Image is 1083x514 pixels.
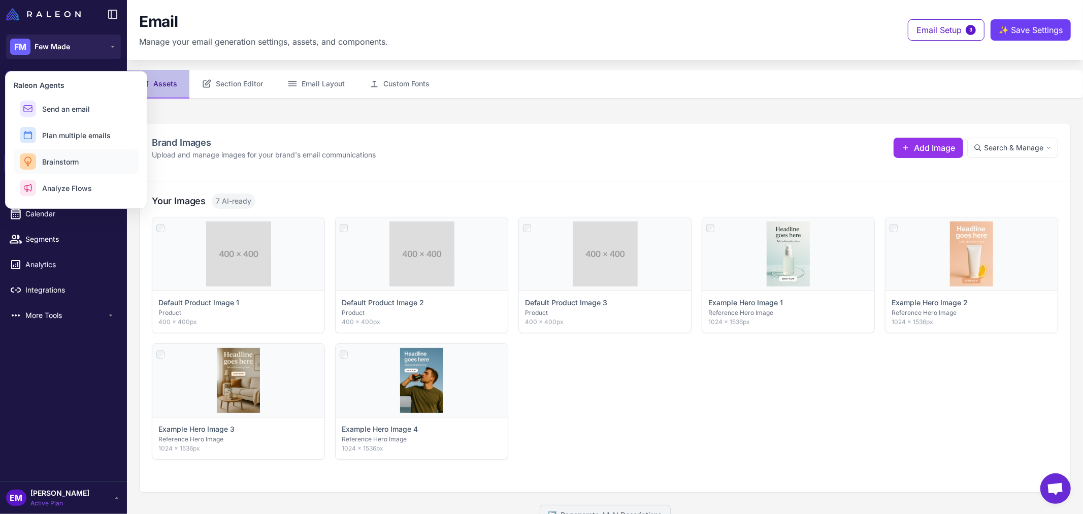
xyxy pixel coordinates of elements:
button: FMFew Made [6,35,121,59]
span: Active Plan [30,499,89,508]
p: 400 × 400px [342,317,502,327]
button: Section Editor [189,70,275,99]
p: Product [525,308,685,317]
div: FM [10,39,30,55]
p: Example Hero Image 1 [708,297,783,308]
span: 7 AI-ready [212,194,255,209]
a: Knowledge [4,127,123,148]
img: Raleon Logo [6,8,81,20]
div: EM [6,490,26,506]
span: Send an email [42,104,90,114]
span: 3 [966,25,976,35]
button: Brainstorm [14,149,139,174]
span: Email Setup [916,24,962,36]
p: 1024 × 1536px [158,444,318,453]
a: Calendar [4,203,123,224]
button: Plan multiple emails [14,123,139,147]
div: Chat abierto [1040,473,1071,504]
h3: Your Images [152,194,206,208]
span: More Tools [25,310,107,321]
button: Custom Fonts [357,70,442,99]
a: Segments [4,229,123,250]
button: Assets [127,70,189,99]
span: [PERSON_NAME] [30,488,89,499]
p: Example Hero Image 3 [158,424,235,435]
button: Send an email [14,97,139,121]
p: 1024 × 1536px [342,444,502,453]
span: Few Made [35,41,70,52]
p: 400 × 400px [158,317,318,327]
a: Campaigns [4,178,123,199]
p: Product [158,308,318,317]
h1: Email [139,12,178,31]
p: Reference Hero Image [342,435,502,444]
a: Email Design [4,152,123,174]
span: Plan multiple emails [42,130,111,141]
button: ✨Save Settings [991,19,1071,41]
button: Email Layout [275,70,357,99]
p: 1024 × 1536px [708,317,868,327]
span: Add Image [914,142,955,154]
p: Reference Hero Image [158,435,318,444]
p: Manage your email generation settings, assets, and components. [139,36,388,48]
span: Segments [25,234,115,245]
span: Search & Manage [984,142,1043,153]
span: Analytics [25,259,115,270]
p: 400 × 400px [525,317,685,327]
p: Product [342,308,502,317]
span: Brainstorm [42,156,79,167]
span: Calendar [25,208,115,219]
p: Example Hero Image 4 [342,424,418,435]
span: Integrations [25,284,115,296]
button: Add Image [894,138,963,158]
p: Example Hero Image 2 [892,297,968,308]
a: Analytics [4,254,123,275]
span: ✨ [999,24,1007,32]
p: Reference Hero Image [708,308,868,317]
a: Raleon Logo [6,8,85,20]
a: Chats [4,102,123,123]
p: Upload and manage images for your brand's email communications [152,149,376,160]
p: 1024 × 1536px [892,317,1052,327]
h2: Brand Images [152,136,376,149]
p: Default Product Image 1 [158,297,239,308]
h3: Raleon Agents [14,80,139,90]
span: Analyze Flows [42,183,92,194]
button: Search & Manage [967,138,1058,158]
p: Default Product Image 3 [525,297,607,308]
p: Default Product Image 2 [342,297,424,308]
button: Analyze Flows [14,176,139,200]
a: Integrations [4,279,123,301]
button: Email Setup3 [908,19,984,41]
p: Reference Hero Image [892,308,1052,317]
